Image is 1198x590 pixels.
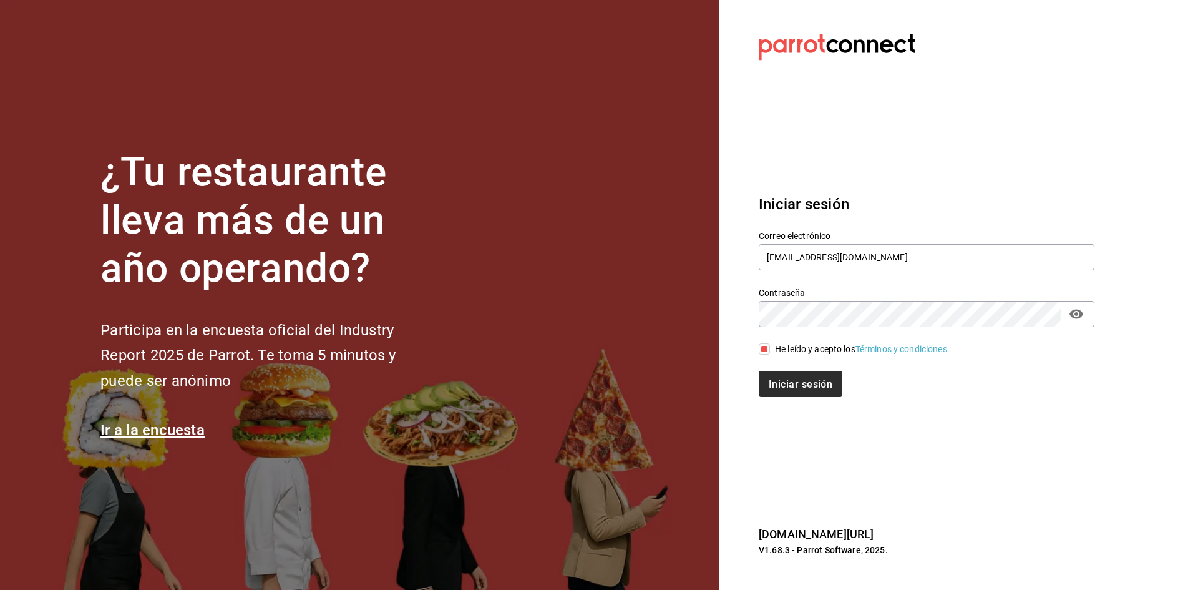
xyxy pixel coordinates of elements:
font: Correo electrónico [759,231,830,241]
font: ¿Tu restaurante lleva más de un año operando? [100,149,386,292]
font: Iniciar sesión [769,378,832,390]
a: Términos y condiciones. [855,344,950,354]
font: He leído y acepto los [775,344,855,354]
input: Ingresa tu correo electrónico [759,244,1094,270]
button: Iniciar sesión [759,371,842,397]
font: Contraseña [759,288,805,298]
font: V1.68.3 - Parrot Software, 2025. [759,545,888,555]
button: campo de contraseña [1066,303,1087,325]
font: Participa en la encuesta oficial del Industry Report 2025 de Parrot. Te toma 5 minutos y puede se... [100,322,396,390]
font: Iniciar sesión [759,195,849,213]
a: Ir a la encuesta [100,421,205,439]
a: [DOMAIN_NAME][URL] [759,528,874,541]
